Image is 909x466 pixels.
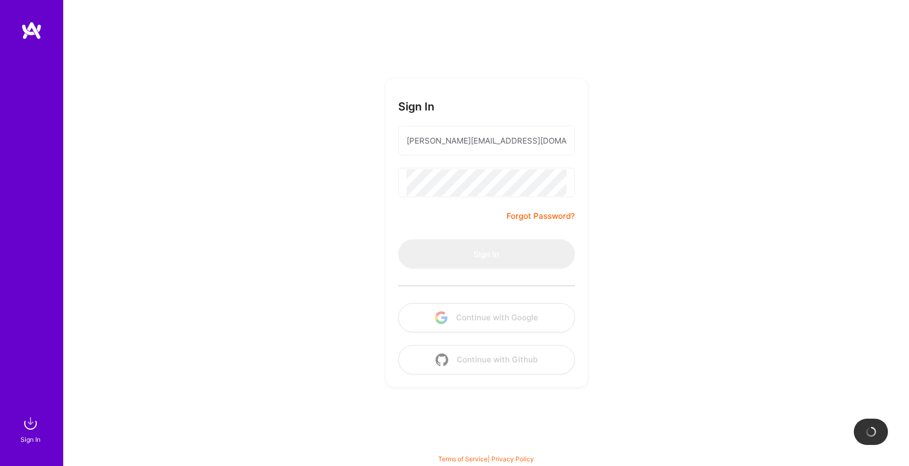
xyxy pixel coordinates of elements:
img: loading [865,426,877,438]
h3: Sign In [398,100,435,113]
div: Sign In [21,434,41,445]
a: Forgot Password? [507,210,575,222]
img: logo [21,21,42,40]
img: icon [435,311,448,324]
input: Email... [407,127,567,154]
button: Continue with Github [398,345,575,374]
img: icon [436,353,448,366]
img: sign in [20,413,41,434]
a: Privacy Policy [491,455,534,463]
div: © 2025 ATeams Inc., All rights reserved. [63,434,909,461]
button: Sign In [398,239,575,269]
button: Continue with Google [398,303,575,332]
span: | [438,455,534,463]
a: sign inSign In [22,413,41,445]
a: Terms of Service [438,455,488,463]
